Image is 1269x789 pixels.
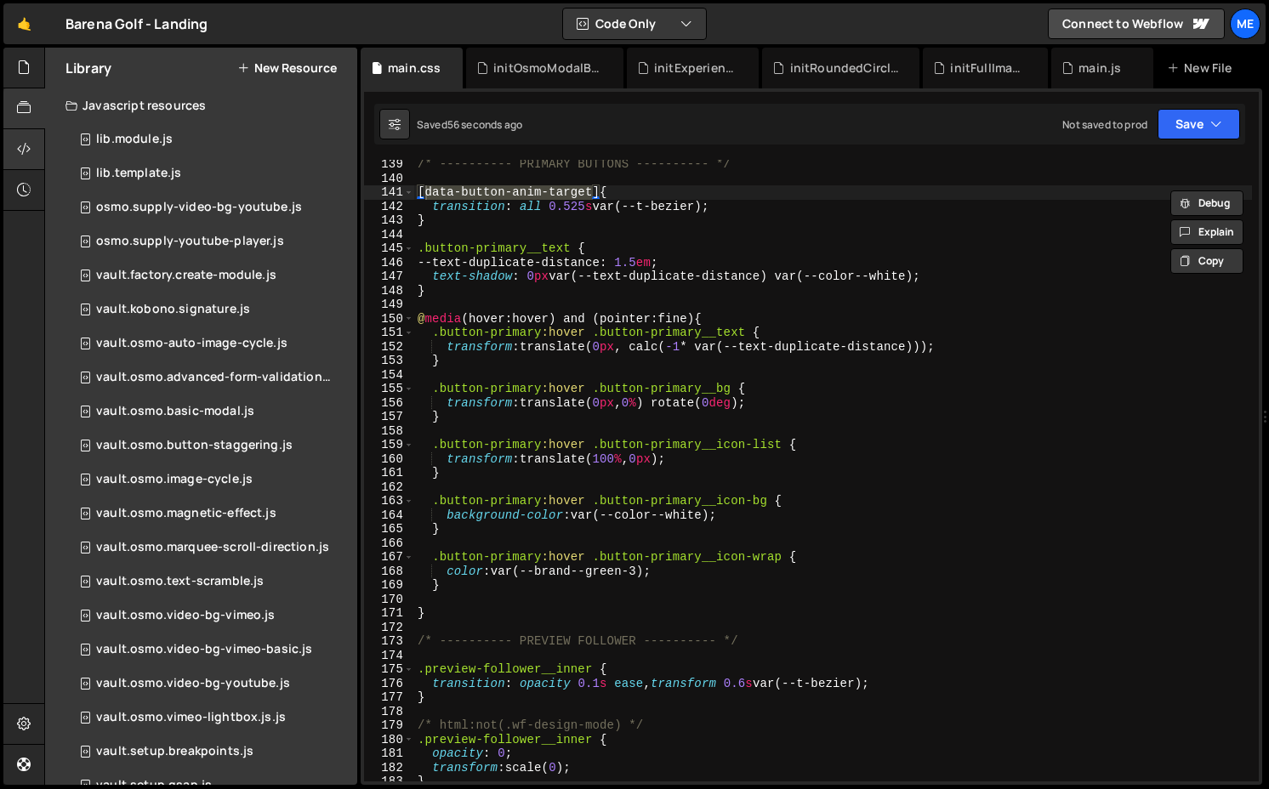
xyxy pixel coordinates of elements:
[96,234,284,249] div: osmo.supply-youtube-player.js
[563,9,706,39] button: Code Only
[65,190,357,224] div: 17023/33776.js
[364,284,414,298] div: 148
[65,531,361,565] div: 17023/35300.js
[364,775,414,789] div: 183
[65,633,357,667] div: 17023/33713.js
[417,117,522,132] div: Saved
[364,157,414,172] div: 139
[364,452,414,467] div: 160
[364,578,414,593] div: 169
[364,410,414,424] div: 157
[65,394,357,429] div: 17023/35990.js
[364,326,414,340] div: 151
[388,60,441,77] div: main.css
[364,677,414,691] div: 176
[65,701,357,735] div: 17023/38187.js
[3,3,45,44] a: 🤙
[96,302,250,317] div: vault.kobono.signature.js
[1230,9,1260,39] a: Me
[364,494,414,508] div: 163
[654,60,739,77] div: initExperience.js
[364,606,414,621] div: 171
[96,574,264,589] div: vault.osmo.text-scramble.js
[364,593,414,607] div: 170
[65,258,357,292] div: 17023/33718.js
[447,117,522,132] div: 56 seconds ago
[1158,109,1240,139] button: Save
[96,472,253,487] div: vault.osmo.image-cycle.js
[96,642,312,657] div: vault.osmo.video-bg-vimeo-basic.js
[364,256,414,270] div: 146
[1170,219,1243,245] button: Explain
[96,370,331,385] div: vault.osmo.advanced-form-validation.js
[364,298,414,312] div: 149
[364,536,414,551] div: 166
[96,166,181,181] div: lib.template.js
[364,621,414,635] div: 172
[96,404,254,419] div: vault.osmo.basic-modal.js
[364,241,414,256] div: 145
[65,599,357,633] div: 17023/33715.js
[364,340,414,355] div: 152
[790,60,900,77] div: initRoundedCircles.js
[364,185,414,200] div: 141
[237,61,337,75] button: New Resource
[364,354,414,368] div: 153
[1167,60,1238,77] div: New File
[493,60,603,77] div: initOsmoModalBasic.js
[364,634,414,649] div: 173
[96,200,302,215] div: osmo.supply-video-bg-youtube.js
[364,172,414,186] div: 140
[65,14,208,34] div: Barena Golf - Landing
[364,761,414,775] div: 182
[364,228,414,242] div: 144
[1062,117,1147,132] div: Not saved to prod
[65,326,357,360] div: 17023/35215.js
[1078,60,1121,77] div: main.js
[96,506,276,521] div: vault.osmo.magnetic-effect.js
[96,132,173,147] div: lib.module.js
[96,710,286,725] div: vault.osmo.vimeo-lightbox.js.js
[364,438,414,452] div: 159
[364,733,414,747] div: 180
[96,608,275,623] div: vault.osmo.video-bg-vimeo.js
[364,565,414,579] div: 168
[364,200,414,214] div: 142
[65,497,357,531] div: 17023/42453.js
[65,224,357,258] div: 17023/36047.js
[364,270,414,284] div: 147
[45,88,357,122] div: Javascript resources
[1048,9,1225,39] a: Connect to Webflow
[364,424,414,439] div: 158
[1170,248,1243,274] button: Copy
[65,360,363,394] div: 17023/35302.js
[65,122,357,156] div: 17023/42305.js
[364,466,414,480] div: 161
[364,480,414,495] div: 162
[364,550,414,565] div: 167
[364,508,414,523] div: 164
[364,662,414,677] div: 175
[96,744,253,759] div: vault.setup.breakpoints.js
[1170,190,1243,216] button: Debug
[364,649,414,663] div: 174
[65,59,111,77] h2: Library
[364,312,414,326] div: 150
[364,396,414,411] div: 156
[65,463,357,497] div: 17023/37441.js
[364,522,414,536] div: 165
[65,292,357,326] div: 17023/33719.js
[65,156,357,190] div: 17023/31800.js
[96,540,329,555] div: vault.osmo.marquee-scroll-direction.js
[364,382,414,396] div: 155
[65,735,357,769] div: 17023/33127.js
[65,565,357,599] div: 17023/35160.js
[364,746,414,761] div: 181
[950,60,1027,77] div: initFullImage.js
[65,429,357,463] div: 17023/33024.js
[96,438,293,453] div: vault.osmo.button-staggering.js
[96,676,290,691] div: vault.osmo.video-bg-youtube.js
[364,368,414,383] div: 154
[364,705,414,719] div: 178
